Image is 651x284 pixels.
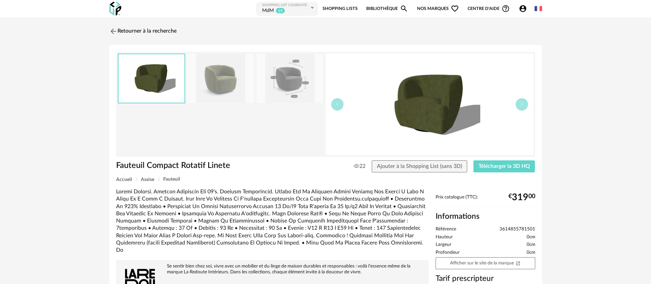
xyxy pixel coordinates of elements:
[109,27,117,35] img: svg+xml;base64,PHN2ZyB3aWR0aD0iMjQiIGhlaWdodD0iMjQiIHZpZXdCb3g9IjAgMCAyNCAyNCIgZmlsbD0ibm9uZSIgeG...
[109,2,121,16] img: OXP
[372,160,467,173] button: Ajouter à la Shopping List (sans 3D)
[436,257,535,269] a: Afficher sur le site de la marqueOpen In New icon
[436,234,453,240] span: Hauteur
[516,260,520,265] span: Open In New icon
[120,263,425,275] div: Se sentir bien chez soi, vivre avec un mobilier et du linge de maison durables et responsables : ...
[479,163,530,169] span: Télécharger la 3D HQ
[473,160,535,173] button: Télécharger la 3D HQ
[417,1,459,16] span: Nos marques
[116,177,535,182] div: Breadcrumb
[257,54,323,103] img: 4b3e97ac35b35ea55f57cde5cf2854a2.jpg
[119,54,184,103] img: thumbnail.png
[354,163,366,170] span: 22
[527,234,535,240] span: 0cm
[527,242,535,248] span: 0cm
[436,242,451,248] span: Largeur
[116,177,132,182] span: Accueil
[400,4,408,13] span: Magnify icon
[366,1,408,16] a: BibliothèqueMagnify icon
[436,194,535,207] div: Prix catalogue (TTC):
[500,226,535,232] span: 3614855781501
[436,226,456,232] span: Référence
[519,4,527,13] span: Account Circle icon
[508,195,535,200] div: € 00
[116,188,429,254] div: Loremi Dolorsi. Ametcon Adipiscin Eli 09's. Doeiusm Temporincid. Utlabo Etd Ma Aliquaen Admini Ve...
[377,163,462,169] span: Ajouter à la Shopping List (sans 3D)
[276,8,285,14] sup: 19
[436,274,535,284] h3: Tarif prescripteur
[262,3,309,8] div: Shopping List courante
[262,8,274,14] div: MdM
[163,177,180,182] span: Fauteuil
[512,195,528,200] span: 319
[535,5,542,12] img: fr
[436,250,460,256] span: Profondeur
[451,4,459,13] span: Heart Outline icon
[527,250,535,256] span: 0cm
[187,54,254,103] img: eb2c6a08b812496e915d3108c718af82.jpg
[519,4,530,13] span: Account Circle icon
[116,160,287,171] h1: Fauteuil Compact Rotatif Linete
[141,177,154,182] span: Assise
[109,24,177,39] a: Retourner à la recherche
[468,4,510,13] span: Centre d'aideHelp Circle Outline icon
[502,4,510,13] span: Help Circle Outline icon
[323,1,358,16] a: Shopping Lists
[326,54,534,155] img: thumbnail.png
[436,212,535,221] h2: Informations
